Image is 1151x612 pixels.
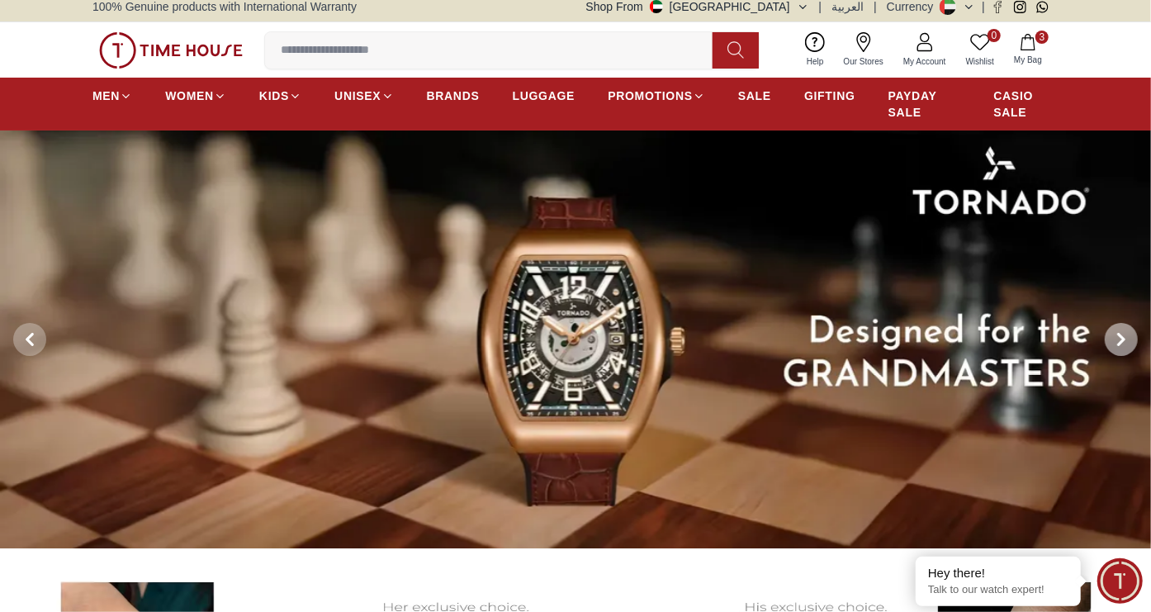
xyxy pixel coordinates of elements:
div: Hey there! [928,565,1068,581]
a: GIFTING [804,81,855,111]
a: UNISEX [334,81,393,111]
a: LUGGAGE [513,81,575,111]
a: PROMOTIONS [608,81,705,111]
span: My Bag [1007,54,1049,66]
a: Facebook [992,1,1004,13]
a: Instagram [1014,1,1026,13]
span: Our Stores [837,55,890,68]
a: MEN [92,81,132,111]
span: KIDS [259,88,289,104]
span: SALE [738,88,771,104]
span: WOMEN [165,88,214,104]
button: 3My Bag [1004,31,1052,69]
span: CASIO SALE [994,88,1059,121]
span: Help [800,55,831,68]
span: 3 [1035,31,1049,44]
a: KIDS [259,81,301,111]
a: CASIO SALE [994,81,1059,127]
a: Whatsapp [1036,1,1049,13]
a: PAYDAY SALE [888,81,961,127]
a: Help [797,29,834,71]
span: LUGGAGE [513,88,575,104]
p: Talk to our watch expert! [928,583,1068,597]
span: PAYDAY SALE [888,88,961,121]
a: Our Stores [834,29,893,71]
span: Wishlist [959,55,1001,68]
img: ... [99,32,243,69]
span: MEN [92,88,120,104]
span: 0 [988,29,1001,42]
a: WOMEN [165,81,226,111]
span: PROMOTIONS [608,88,693,104]
a: BRANDS [427,81,480,111]
div: Chat Widget [1097,558,1143,604]
span: GIFTING [804,88,855,104]
span: My Account [897,55,953,68]
a: SALE [738,81,771,111]
span: UNISEX [334,88,381,104]
span: BRANDS [427,88,480,104]
a: 0Wishlist [956,29,1004,71]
